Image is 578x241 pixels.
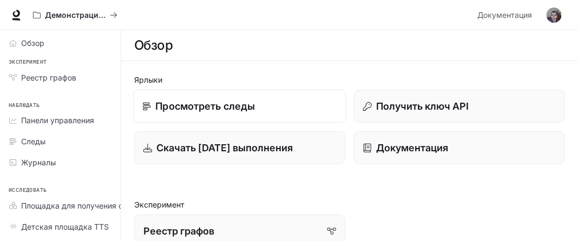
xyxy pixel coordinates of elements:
a: Скачать [DATE] выполнения [134,131,345,164]
a: Панели управления [4,111,116,130]
font: Реестр графов [143,225,214,237]
font: Детская площадка TTS [21,222,109,231]
font: Исследовать [9,186,47,193]
font: Документация [376,142,448,153]
font: Наблюдать [9,102,40,109]
font: Журналы [21,158,56,167]
font: Эксперимент [9,58,47,65]
font: Площадка для получения степени магистра права [21,201,210,210]
a: Детская площадка TTS [4,217,116,236]
font: Обзор [134,37,173,53]
a: Документация [473,4,539,26]
font: Следы [21,137,45,146]
font: Эксперимент [134,200,185,209]
a: Документация [354,131,565,164]
img: Аватар пользователя [547,8,562,23]
font: Ярлыки [134,75,162,84]
a: Площадка для получения степени магистра права [4,196,215,215]
font: Панели управления [21,116,94,125]
font: Реестр графов [21,73,76,82]
a: Обзор [4,34,116,52]
font: Обзор [21,38,44,48]
a: Журналы [4,153,116,172]
font: Демонстрации искусственного интеллекта в мире [45,10,241,19]
font: Просмотреть следы [155,101,255,112]
a: Реестр графов [4,68,116,87]
button: Все рабочие пространства [28,4,122,26]
a: Следы [4,132,116,151]
a: Просмотреть следы [133,90,346,123]
button: Получить ключ API [354,90,565,123]
font: Получить ключ API [376,101,469,112]
button: Аватар пользователя [543,4,565,26]
font: Скачать [DATE] выполнения [156,142,293,153]
font: Документация [477,10,532,19]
